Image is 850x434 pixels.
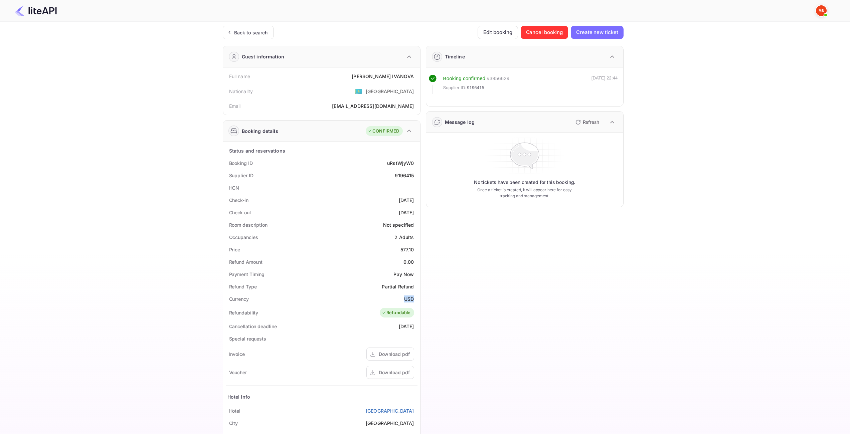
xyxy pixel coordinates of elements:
[229,73,250,80] div: Full name
[234,30,268,35] ya-tr-span: Back to search
[379,369,410,376] div: Download pdf
[229,420,238,427] div: City
[352,73,414,80] div: [PERSON_NAME] IVANOVA
[229,323,277,330] div: Cancellation deadline
[383,221,414,228] div: Not specified
[478,26,518,39] button: Edit booking
[229,309,259,316] div: Refundability
[229,283,257,290] div: Refund Type
[393,271,414,278] div: Pay Now
[229,258,263,265] div: Refund Amount
[229,102,241,110] div: Email
[229,246,240,253] div: Price
[229,209,251,216] div: Check out
[399,323,414,330] div: [DATE]
[591,75,618,94] div: [DATE] 22:44
[404,295,414,302] div: USD
[242,53,285,60] div: Guest information
[472,187,577,199] p: Once a ticket is created, it will appear here for easy tracking and management.
[395,172,414,179] div: 9196415
[227,393,250,400] div: Hotel Info
[445,53,465,60] div: Timeline
[521,26,568,39] button: Cancel booking
[229,407,241,414] div: Hotel
[229,351,245,358] div: Invoice
[487,75,509,82] div: # 3956629
[583,119,599,126] p: Refresh
[403,258,414,265] div: 0.00
[445,119,475,126] div: Message log
[379,351,410,358] div: Download pdf
[443,75,486,82] div: Booking confirmed
[474,179,575,186] p: No tickets have been created for this booking.
[526,28,563,37] ya-tr-span: Cancel booking
[571,26,623,39] button: Create new ticket
[443,84,467,91] span: Supplier ID:
[229,160,253,167] div: Booking ID
[229,271,265,278] div: Payment Timing
[367,128,399,135] div: CONFIRMED
[382,283,414,290] div: Partial Refund
[332,102,414,110] div: [EMAIL_ADDRESS][DOMAIN_NAME]
[229,369,247,376] div: Voucher
[816,5,827,16] img: Yandex Support
[366,420,414,427] div: [GEOGRAPHIC_DATA]
[229,172,253,179] div: Supplier ID
[394,234,414,241] div: 2 Adults
[571,117,602,128] button: Refresh
[229,234,258,241] div: Occupancies
[229,197,248,204] div: Check-in
[229,335,266,342] div: Special requests
[229,295,249,302] div: Currency
[366,407,414,414] a: [GEOGRAPHIC_DATA]
[242,128,278,135] div: Booking details
[229,221,268,228] div: Room description
[381,309,411,316] div: Refundable
[229,147,285,154] div: Status and reservations
[399,197,414,204] div: [DATE]
[400,246,414,253] div: 577.10
[229,184,239,191] div: HCN
[483,28,512,37] ya-tr-span: Edit booking
[467,84,484,91] span: 9196415
[366,88,414,95] div: [GEOGRAPHIC_DATA]
[355,85,362,97] span: United States
[15,5,57,16] img: LiteAPI Logo
[399,209,414,216] div: [DATE]
[576,28,618,37] ya-tr-span: Create new ticket
[387,160,414,167] div: uRstWjyW0
[229,88,253,95] div: Nationality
